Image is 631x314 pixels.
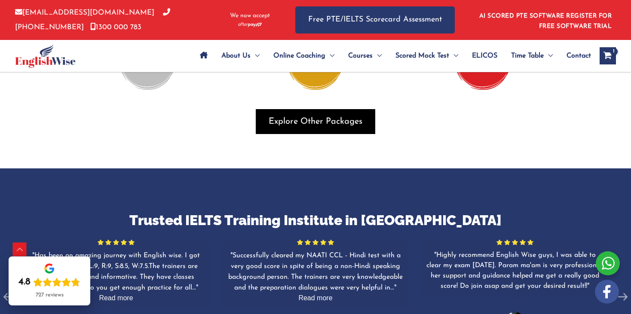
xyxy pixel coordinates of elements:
[298,294,332,302] span: Read more
[99,294,133,302] span: Read more
[214,41,266,71] a: About UsMenu Toggle
[511,41,544,71] span: Time Table
[560,41,591,71] a: Contact
[395,41,449,71] span: Scored Mock Test
[15,44,76,68] img: cropped-ew-logo
[18,276,31,288] div: 4.8
[193,41,591,71] nav: Site Navigation: Main Menu
[18,276,80,288] div: Rating: 4.8 out of 5
[389,41,465,71] a: Scored Mock TestMenu Toggle
[472,41,497,71] span: ELICOS
[426,250,603,291] div: Highly recommend English Wise guys, I was able to clear my exam [DATE]. Param ma'am is very profe...
[567,41,591,71] span: Contact
[544,41,553,71] span: Menu Toggle
[36,292,64,299] div: 727 reviews
[341,41,389,71] a: CoursesMenu Toggle
[600,47,616,64] a: View Shopping Cart, 1 items
[90,24,141,31] a: 1300 000 783
[273,41,325,71] span: Online Coaching
[474,6,616,34] aside: Header Widget 1
[251,41,260,71] span: Menu Toggle
[295,6,455,34] a: Free PTE/IELTS Scorecard Assessment
[256,109,375,134] button: Explore Other Packages
[325,41,334,71] span: Menu Toggle
[266,41,341,71] a: Online CoachingMenu Toggle
[348,41,373,71] span: Courses
[32,252,200,291] span: Has been an amazing journey with English wise. I got my desired score; L:9, R:9, S:8.5, W:7.5.The...
[228,252,403,291] span: Successfully cleared my NAATI CCL - Hindi test with a very good score in spite of being a non-Hin...
[230,12,270,20] span: We now accept
[595,280,619,304] img: white-facebook.png
[269,116,362,128] span: Explore Other Packages
[465,41,504,71] a: ELICOS
[449,41,458,71] span: Menu Toggle
[373,41,382,71] span: Menu Toggle
[15,9,170,30] a: [PHONE_NUMBER]
[479,13,612,30] a: AI SCORED PTE SOFTWARE REGISTER FOR FREE SOFTWARE TRIAL
[238,22,262,27] img: Afterpay-Logo
[504,41,560,71] a: Time TableMenu Toggle
[15,9,154,16] a: [EMAIL_ADDRESS][DOMAIN_NAME]
[221,41,251,71] span: About Us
